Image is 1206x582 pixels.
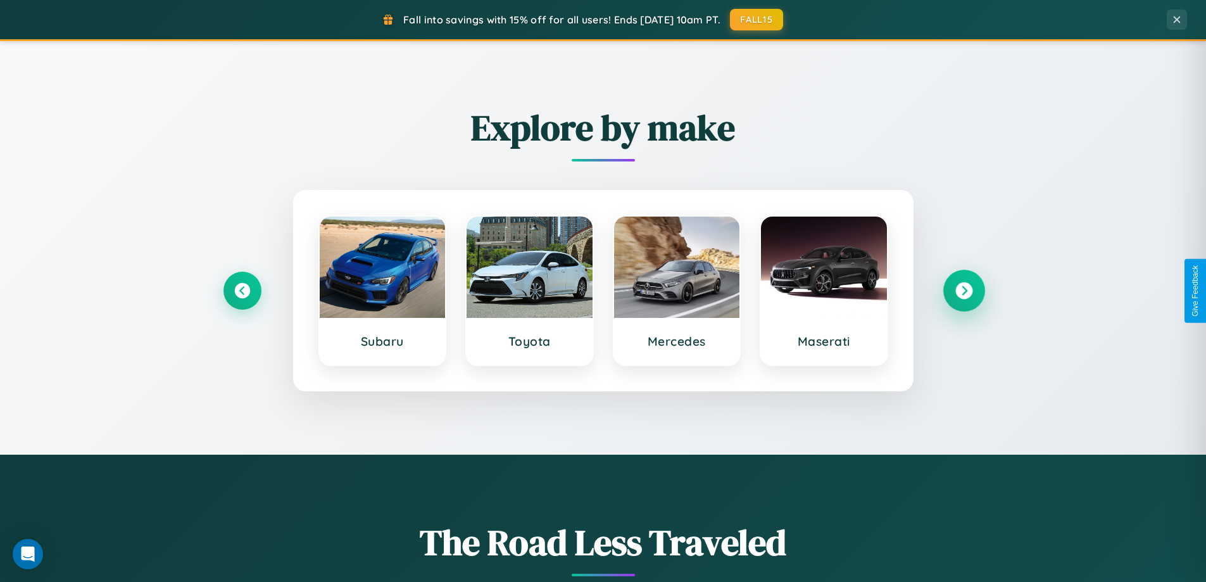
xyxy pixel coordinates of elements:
[627,334,727,349] h3: Mercedes
[13,539,43,569] div: Open Intercom Messenger
[223,103,983,152] h2: Explore by make
[774,334,874,349] h3: Maserati
[479,334,580,349] h3: Toyota
[332,334,433,349] h3: Subaru
[403,13,720,26] span: Fall into savings with 15% off for all users! Ends [DATE] 10am PT.
[1191,265,1200,317] div: Give Feedback
[730,9,783,30] button: FALL15
[223,518,983,567] h1: The Road Less Traveled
